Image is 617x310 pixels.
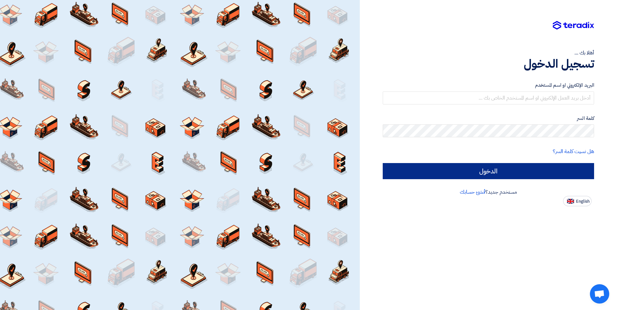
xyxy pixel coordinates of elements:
a: هل نسيت كلمة السر؟ [553,148,594,155]
img: en-US.png [567,199,574,204]
button: English [563,196,592,206]
h1: تسجيل الدخول [383,57,594,71]
label: البريد الإلكتروني او اسم المستخدم [383,82,594,89]
div: مستخدم جديد؟ [383,188,594,196]
img: Teradix logo [553,21,594,30]
a: أنشئ حسابك [460,188,485,196]
input: الدخول [383,163,594,179]
div: Open chat [590,284,609,304]
span: English [576,199,590,204]
input: أدخل بريد العمل الإلكتروني او اسم المستخدم الخاص بك ... [383,92,594,104]
label: كلمة السر [383,115,594,122]
div: أهلا بك ... [383,49,594,57]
